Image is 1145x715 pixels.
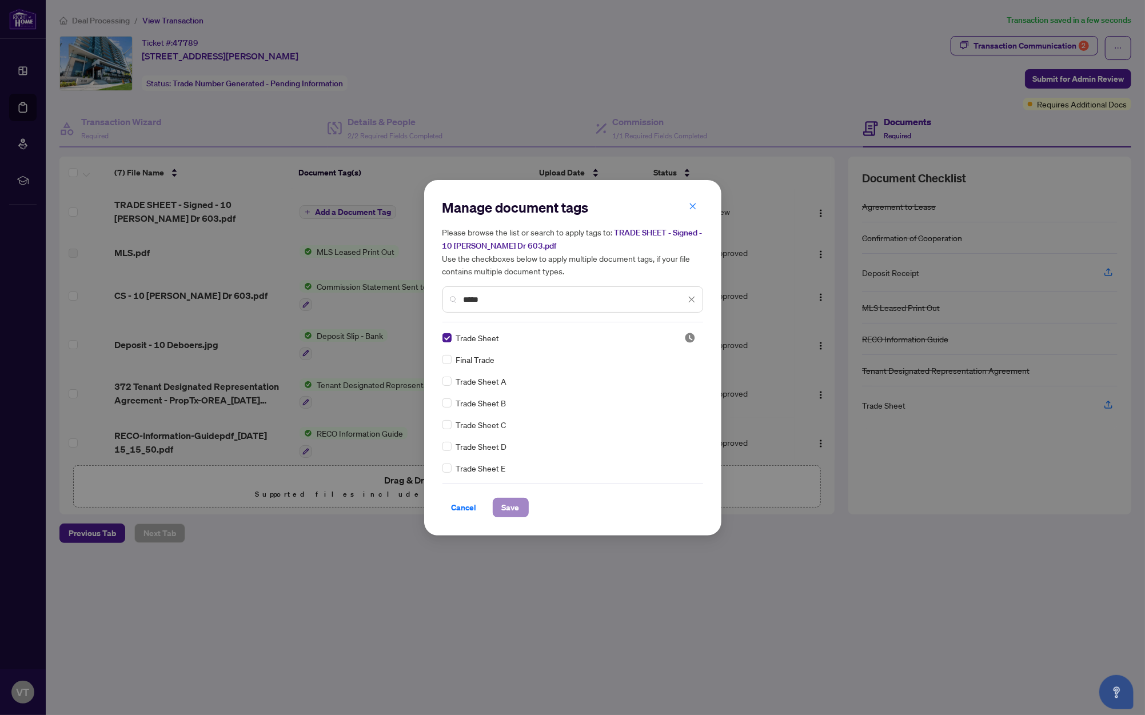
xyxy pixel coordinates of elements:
[456,462,506,474] span: Trade Sheet E
[688,295,696,303] span: close
[456,331,500,344] span: Trade Sheet
[684,332,696,343] span: Pending Review
[684,332,696,343] img: status
[689,202,697,210] span: close
[502,498,520,517] span: Save
[442,226,703,277] h5: Please browse the list or search to apply tags to: Use the checkboxes below to apply multiple doc...
[442,227,703,251] span: TRADE SHEET - Signed - 10 [PERSON_NAME] Dr 603.pdf
[1099,675,1134,709] button: Open asap
[442,198,703,217] h2: Manage document tags
[452,498,477,517] span: Cancel
[456,418,506,431] span: Trade Sheet C
[456,397,506,409] span: Trade Sheet B
[456,353,495,366] span: Final Trade
[456,375,507,388] span: Trade Sheet A
[442,498,486,517] button: Cancel
[456,440,507,453] span: Trade Sheet D
[493,498,529,517] button: Save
